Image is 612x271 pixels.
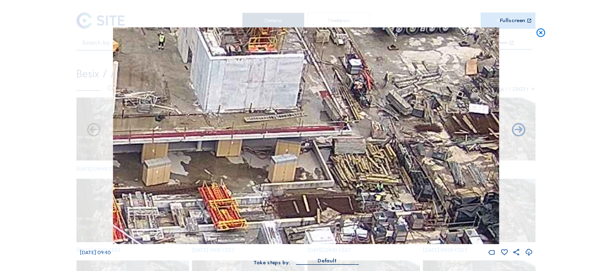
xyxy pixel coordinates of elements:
div: Default [296,257,358,264]
i: Back [510,123,526,138]
div: Fullscreen [500,18,525,24]
div: Take steps by: [254,260,290,265]
i: Forward [86,123,102,138]
div: Default [318,257,337,265]
img: Image [113,27,499,244]
span: [DATE] 09:40 [80,249,111,256]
